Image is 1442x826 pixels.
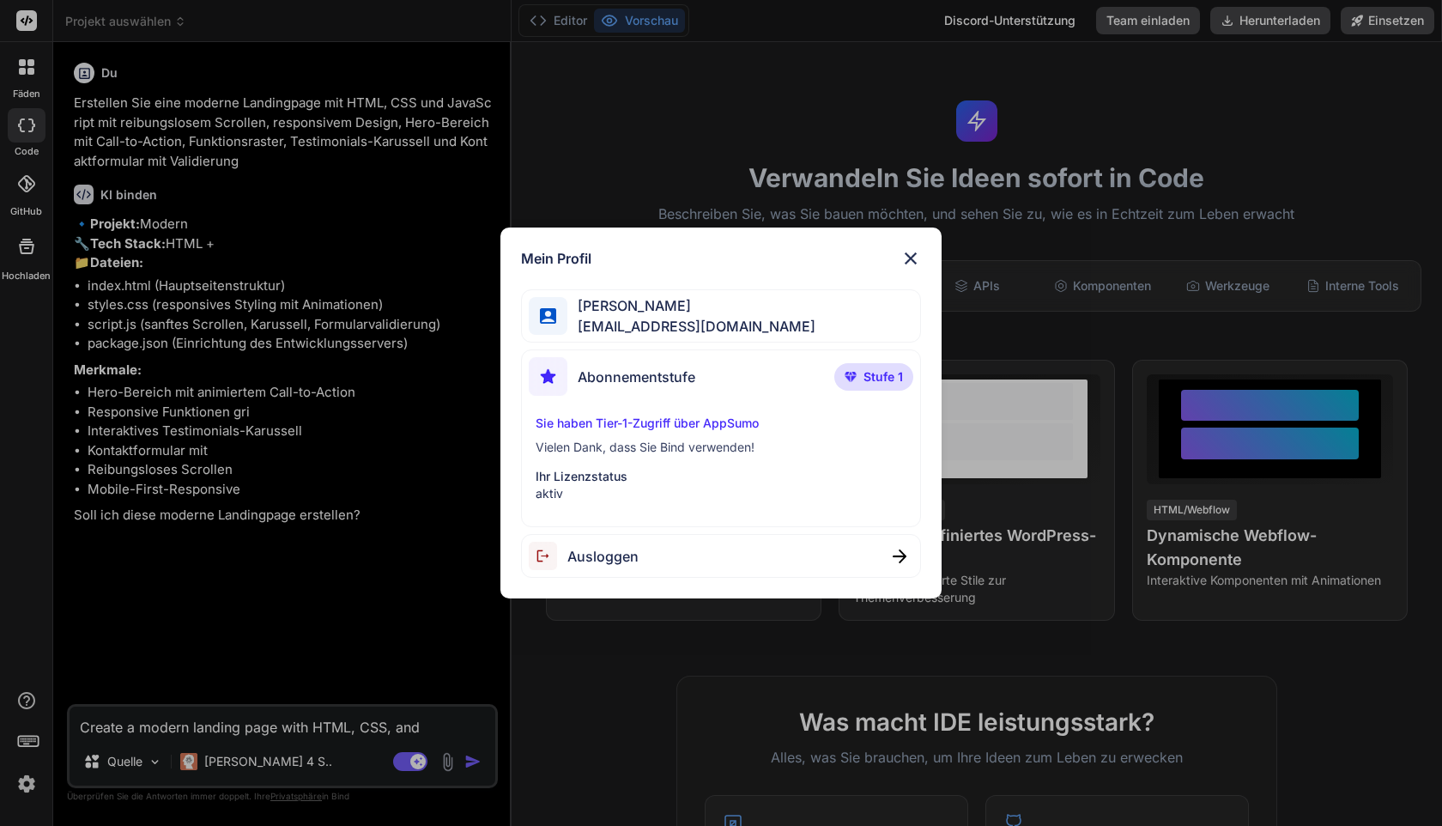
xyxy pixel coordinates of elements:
[529,542,567,570] img: ausloggen
[900,248,921,269] img: schließen
[578,368,695,386] font: Abonnementstufe
[536,486,563,501] font: aktiv
[536,469,627,483] font: Ihr Lizenzstatus
[540,308,556,325] img: Profil
[578,318,815,335] font: [EMAIL_ADDRESS][DOMAIN_NAME]
[893,550,906,563] img: schließen
[521,250,591,267] font: Mein Profil
[578,297,691,314] font: [PERSON_NAME]
[567,548,639,565] font: Ausloggen
[536,440,754,454] font: Vielen Dank, dass Sie Bind verwenden!
[536,416,759,430] font: Sie haben Tier-1-Zugriff über AppSumo
[863,369,903,384] font: Stufe 1
[529,357,567,396] img: Abonnement
[845,372,857,382] img: Prämie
